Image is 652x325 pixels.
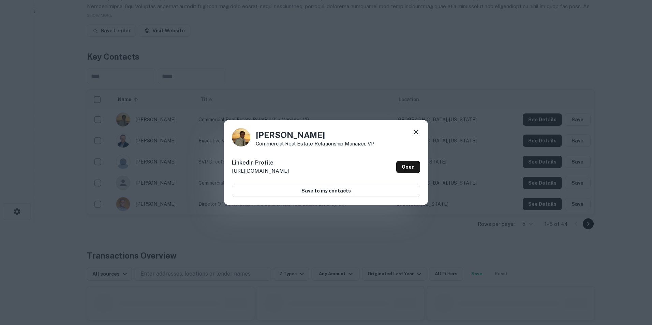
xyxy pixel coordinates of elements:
h4: [PERSON_NAME] [256,129,374,141]
p: Commercial Real Estate Relationship Manager, VP [256,141,374,146]
a: Open [396,161,420,173]
iframe: Chat Widget [618,270,652,303]
button: Save to my contacts [232,185,420,197]
p: [URL][DOMAIN_NAME] [232,167,289,175]
img: 1517603865158 [232,128,250,146]
h6: LinkedIn Profile [232,159,289,167]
